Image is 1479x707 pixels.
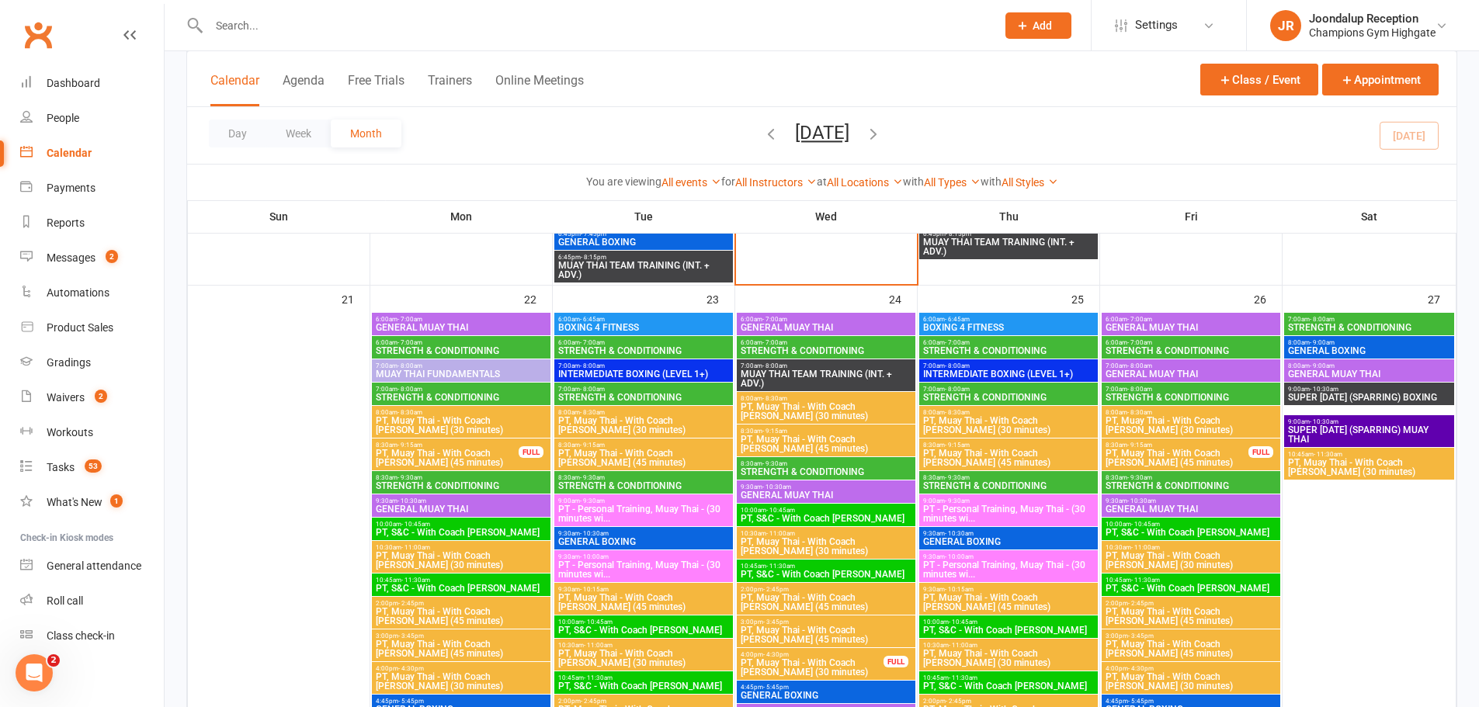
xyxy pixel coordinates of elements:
[1071,286,1099,311] div: 25
[1105,607,1277,626] span: PT, Muay Thai - With Coach [PERSON_NAME] (45 minutes)
[922,393,1095,402] span: STRENGTH & CONDITIONING
[47,426,93,438] div: Workouts
[495,73,584,106] button: Online Meetings
[375,481,547,490] span: STRENGTH & CONDITIONING
[1287,393,1451,402] span: SUPER [DATE] (SPARRING) BOXING
[1128,600,1154,607] span: - 2:45pm
[1105,584,1277,593] span: PT, S&C - With Coach [PERSON_NAME]
[762,483,791,490] span: - 10:30am
[889,286,917,311] div: 24
[1287,316,1451,323] span: 7:00am
[375,393,547,402] span: STRENGTH & CONDITIONING
[945,386,970,393] span: - 8:00am
[918,200,1100,233] th: Thu
[1127,409,1152,416] span: - 8:30am
[1310,418,1338,425] span: - 10:30am
[1005,12,1071,39] button: Add
[740,619,912,626] span: 3:00pm
[20,345,164,380] a: Gradings
[47,594,83,607] div: Roll call
[557,497,730,504] span: 9:00am
[110,494,123,508] span: 1
[557,230,730,237] span: 6:45pm
[1105,346,1277,355] span: STRENGTH & CONDITIONING
[740,362,912,369] span: 7:00am
[1287,323,1451,332] span: STRENGTH & CONDITIONING
[375,497,547,504] span: 9:30am
[740,316,912,323] span: 6:00am
[557,626,730,635] span: PT, S&C - With Coach [PERSON_NAME]
[1310,339,1335,346] span: - 9:00am
[580,553,609,560] span: - 10:00am
[375,316,547,323] span: 6:00am
[740,530,912,537] span: 10:30am
[1127,339,1152,346] span: - 7:00am
[1314,451,1342,458] span: - 11:30am
[762,339,787,346] span: - 7:00am
[1105,544,1277,551] span: 10:30am
[981,175,1002,188] strong: with
[740,586,912,593] span: 2:00pm
[1100,200,1283,233] th: Fri
[557,416,730,435] span: PT, Muay Thai - With Coach [PERSON_NAME] (30 minutes)
[188,200,370,233] th: Sun
[557,409,730,416] span: 8:00am
[762,316,787,323] span: - 7:00am
[946,230,971,237] span: - 8:15pm
[922,237,1095,256] span: MUAY THAI TEAM TRAINING (INT. + ADV.)
[766,530,795,537] span: - 11:00am
[922,316,1095,323] span: 6:00am
[1310,386,1338,393] span: - 10:30am
[47,321,113,334] div: Product Sales
[375,362,547,369] span: 7:00am
[375,551,547,570] span: PT, Muay Thai - With Coach [PERSON_NAME] (30 minutes)
[47,251,95,264] div: Messages
[375,577,547,584] span: 10:45am
[1287,339,1451,346] span: 8:00am
[20,206,164,241] a: Reports
[1287,425,1451,444] span: SUPER [DATE] (SPARRING) MUAY THAI
[1135,8,1178,43] span: Settings
[557,323,730,332] span: BOXING 4 FITNESS
[922,619,1095,626] span: 10:00am
[740,346,912,355] span: STRENGTH & CONDITIONING
[1105,442,1249,449] span: 8:30am
[398,497,426,504] span: - 10:30am
[922,626,1095,635] span: PT, S&C - With Coach [PERSON_NAME]
[763,619,789,626] span: - 3:45pm
[47,560,141,572] div: General attendance
[580,409,605,416] span: - 8:30am
[922,369,1095,379] span: INTERMEDIATE BOXING (LEVEL 1+)
[47,356,91,369] div: Gradings
[740,402,912,421] span: PT, Muay Thai - With Coach [PERSON_NAME] (30 minutes)
[1287,418,1451,425] span: 9:00am
[375,639,547,658] span: PT, Muay Thai - With Coach [PERSON_NAME] (45 minutes)
[740,483,912,490] span: 9:30am
[375,607,547,626] span: PT, Muay Thai - With Coach [PERSON_NAME] (45 minutes)
[20,584,164,619] a: Roll call
[922,481,1095,490] span: STRENGTH & CONDITIONING
[922,230,1095,237] span: 6:45pm
[1105,323,1277,332] span: GENERAL MUAY THAI
[401,577,430,584] span: - 11:30am
[524,286,552,311] div: 22
[740,323,912,332] span: GENERAL MUAY THAI
[1105,339,1277,346] span: 6:00am
[922,497,1095,504] span: 9:00am
[557,481,730,490] span: STRENGTH & CONDITIONING
[557,593,730,612] span: PT, Muay Thai - With Coach [PERSON_NAME] (45 minutes)
[740,563,912,570] span: 10:45am
[949,642,977,649] span: - 11:00am
[557,530,730,537] span: 9:30am
[1127,497,1156,504] span: - 10:30am
[47,217,85,229] div: Reports
[1287,458,1451,477] span: PT, Muay Thai - With Coach [PERSON_NAME] (30 minutes)
[945,530,974,537] span: - 10:30am
[1287,451,1451,458] span: 10:45am
[903,175,924,188] strong: with
[1105,369,1277,379] span: GENERAL MUAY THAI
[740,570,912,579] span: PT, S&C - With Coach [PERSON_NAME]
[1105,521,1277,528] span: 10:00am
[557,474,730,481] span: 8:30am
[922,323,1095,332] span: BOXING 4 FITNESS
